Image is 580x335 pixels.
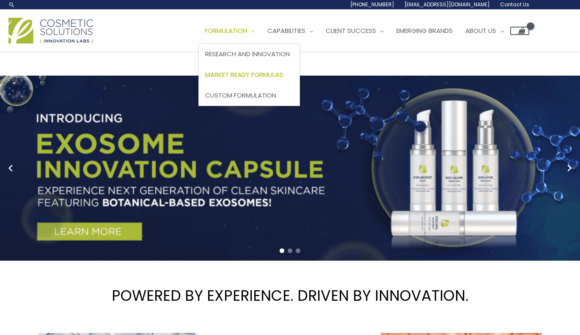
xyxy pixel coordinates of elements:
nav: Site Navigation [192,18,529,44]
a: Formulation [198,18,261,44]
span: Contact Us [500,1,529,8]
span: Capabilities [267,26,305,35]
span: Go to slide 1 [280,248,284,253]
span: [EMAIL_ADDRESS][DOMAIN_NAME] [404,1,490,8]
span: About Us [465,26,496,35]
img: Cosmetic Solutions Logo [8,18,93,44]
span: Go to slide 3 [296,248,300,253]
a: Research and Innovation [199,44,300,65]
button: Next slide [563,162,576,174]
a: Search icon link [8,1,15,8]
button: Previous slide [4,162,17,174]
span: Go to slide 2 [288,248,292,253]
a: About Us [459,18,510,44]
span: Client Success [326,26,376,35]
span: Emerging Brands [396,26,453,35]
span: Formulation [205,26,247,35]
a: Capabilities [261,18,319,44]
a: View Shopping Cart, empty [510,27,529,35]
a: Custom Formulation [199,85,300,106]
span: [PHONE_NUMBER] [350,1,394,8]
span: Custom Formulation [205,91,276,100]
a: Market Ready Formulas [199,65,300,85]
span: Research and Innovation [205,49,290,58]
a: Client Success [319,18,390,44]
span: Market Ready Formulas [205,70,283,79]
a: Emerging Brands [390,18,459,44]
